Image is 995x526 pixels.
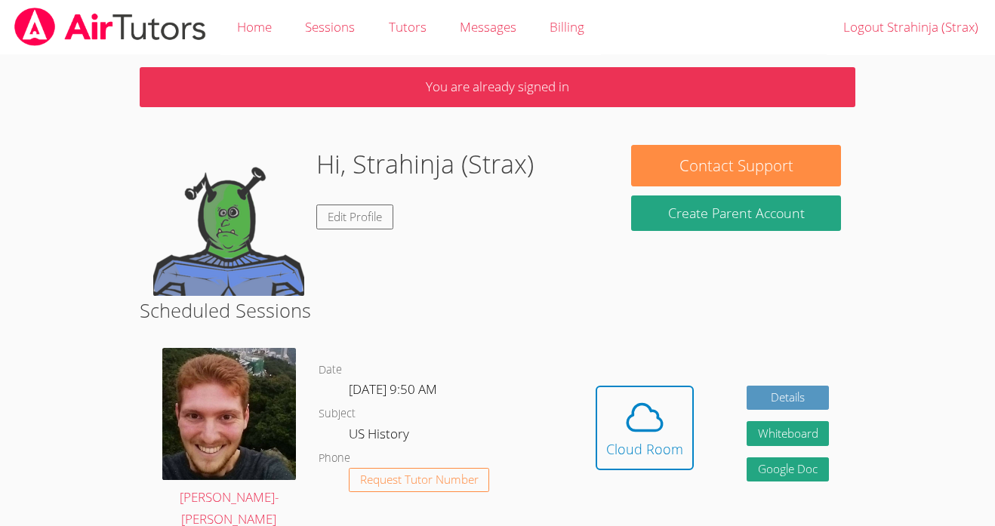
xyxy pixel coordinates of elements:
span: Messages [460,18,516,35]
button: Create Parent Account [631,195,841,231]
dd: US History [349,423,412,449]
div: Cloud Room [606,438,683,460]
a: Edit Profile [316,205,393,229]
button: Contact Support [631,145,841,186]
dt: Subject [319,404,356,423]
span: Request Tutor Number [360,474,479,485]
a: Google Doc [747,457,830,482]
button: Cloud Room [596,386,694,470]
a: Details [747,386,830,411]
img: default.png [153,145,304,296]
img: avatar.png [162,348,296,480]
dt: Phone [319,449,350,468]
button: Request Tutor Number [349,468,490,493]
img: airtutors_banner-c4298cdbf04f3fff15de1276eac7730deb9818008684d7c2e4769d2f7ddbe033.png [13,8,208,46]
h2: Scheduled Sessions [140,296,856,325]
span: [DATE] 9:50 AM [349,380,437,398]
dt: Date [319,361,342,380]
p: You are already signed in [140,67,856,107]
h1: Hi, Strahinja (Strax) [316,145,534,183]
button: Whiteboard [747,421,830,446]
